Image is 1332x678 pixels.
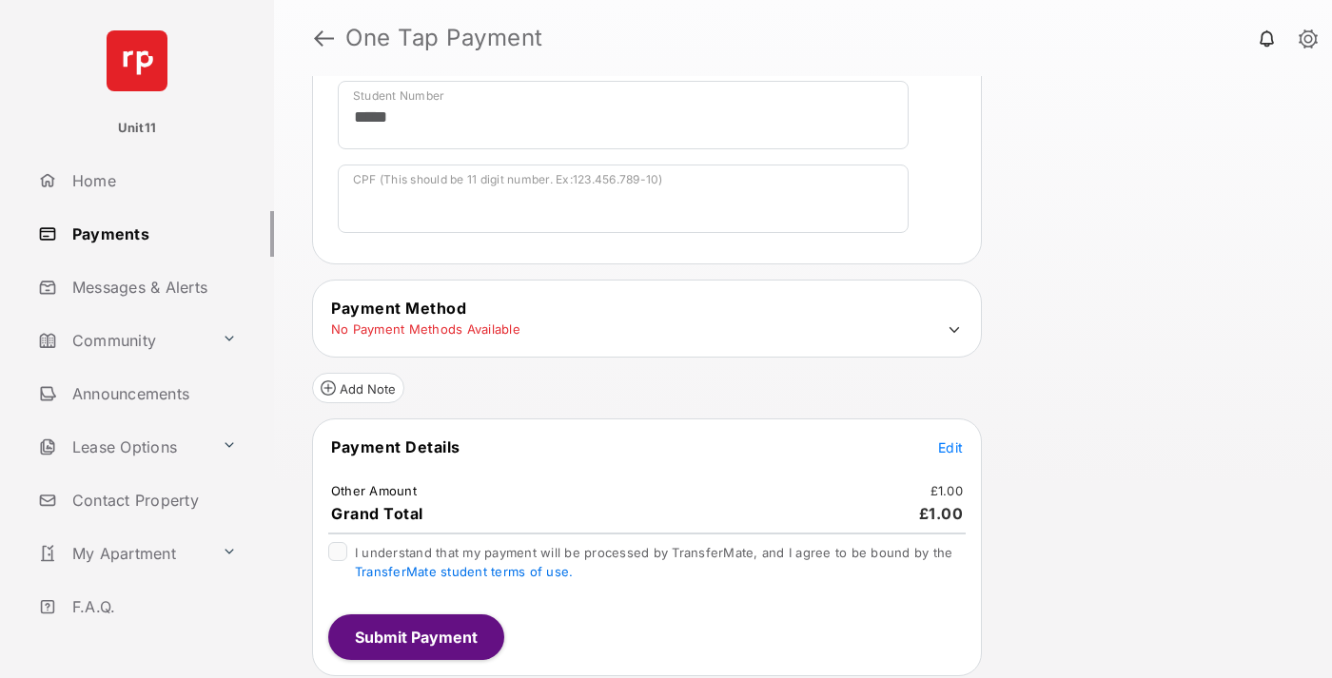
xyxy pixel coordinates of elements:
img: svg+xml;base64,PHN2ZyB4bWxucz0iaHR0cDovL3d3dy53My5vcmcvMjAwMC9zdmciIHdpZHRoPSI2NCIgaGVpZ2h0PSI2NC... [107,30,167,91]
span: Edit [938,439,963,455]
a: F.A.Q. [30,584,274,630]
span: Payment Details [331,437,460,456]
a: Announcements [30,371,274,416]
a: My Apartment [30,531,214,576]
td: Other Amount [330,482,418,499]
a: Lease Options [30,424,214,470]
button: Edit [938,437,963,456]
button: Add Note [312,373,404,403]
a: Messages & Alerts [30,264,274,310]
span: Payment Method [331,299,466,318]
a: TransferMate student terms of use. [355,564,573,579]
span: I understand that my payment will be processed by TransferMate, and I agree to be bound by the [355,545,952,579]
a: Home [30,158,274,203]
a: Payments [30,211,274,257]
a: Community [30,318,214,363]
strong: One Tap Payment [345,27,543,49]
span: £1.00 [919,504,964,523]
p: Unit11 [118,119,157,138]
button: Submit Payment [328,614,504,660]
a: Contact Property [30,477,274,523]
span: Grand Total [331,504,423,523]
td: £1.00 [930,482,964,499]
td: No Payment Methods Available [330,320,521,338]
